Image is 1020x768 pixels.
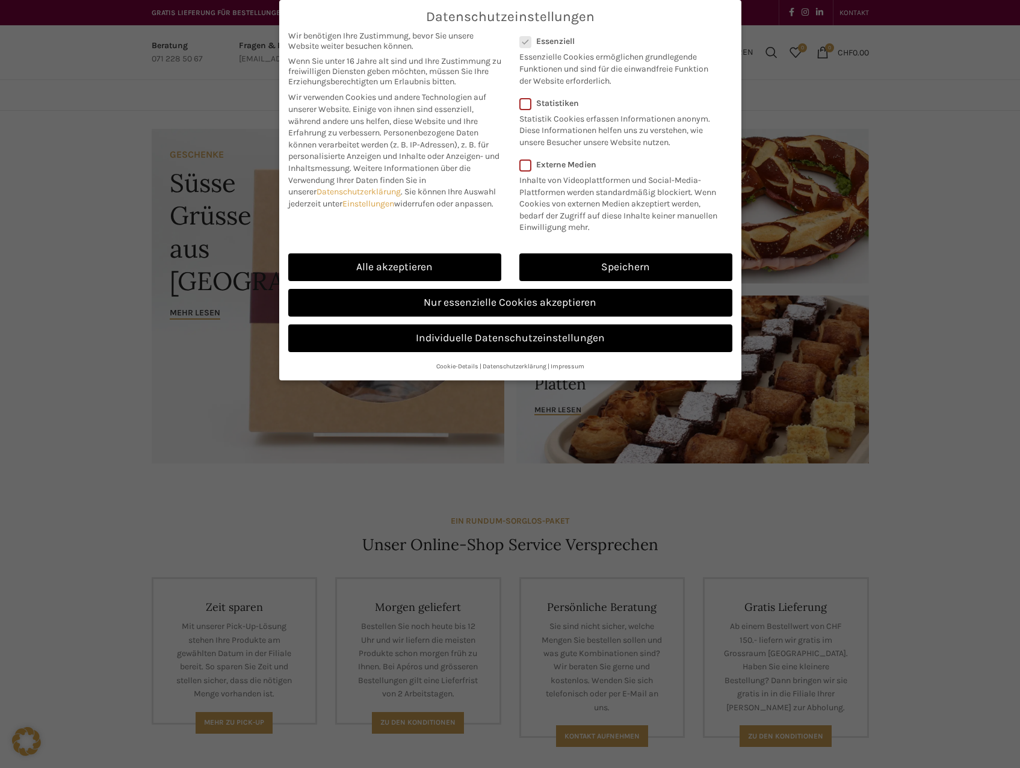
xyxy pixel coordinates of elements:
[436,362,478,370] a: Cookie-Details
[519,36,717,46] label: Essenziell
[519,108,717,149] p: Statistik Cookies erfassen Informationen anonym. Diese Informationen helfen uns zu verstehen, wie...
[288,187,496,209] span: Sie können Ihre Auswahl jederzeit unter widerrufen oder anpassen.
[288,56,501,87] span: Wenn Sie unter 16 Jahre alt sind und Ihre Zustimmung zu freiwilligen Diensten geben möchten, müss...
[317,187,401,197] a: Datenschutzerklärung
[519,253,732,281] a: Speichern
[288,31,501,51] span: Wir benötigen Ihre Zustimmung, bevor Sie unsere Website weiter besuchen können.
[426,9,595,25] span: Datenschutzeinstellungen
[551,362,584,370] a: Impressum
[288,324,732,352] a: Individuelle Datenschutzeinstellungen
[342,199,394,209] a: Einstellungen
[519,98,717,108] label: Statistiken
[519,159,725,170] label: Externe Medien
[519,46,717,87] p: Essenzielle Cookies ermöglichen grundlegende Funktionen und sind für die einwandfreie Funktion de...
[288,92,486,138] span: Wir verwenden Cookies und andere Technologien auf unserer Website. Einige von ihnen sind essenzie...
[519,170,725,234] p: Inhalte von Videoplattformen und Social-Media-Plattformen werden standardmäßig blockiert. Wenn Co...
[288,163,471,197] span: Weitere Informationen über die Verwendung Ihrer Daten finden Sie in unserer .
[483,362,546,370] a: Datenschutzerklärung
[288,253,501,281] a: Alle akzeptieren
[288,289,732,317] a: Nur essenzielle Cookies akzeptieren
[288,128,499,173] span: Personenbezogene Daten können verarbeitet werden (z. B. IP-Adressen), z. B. für personalisierte A...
